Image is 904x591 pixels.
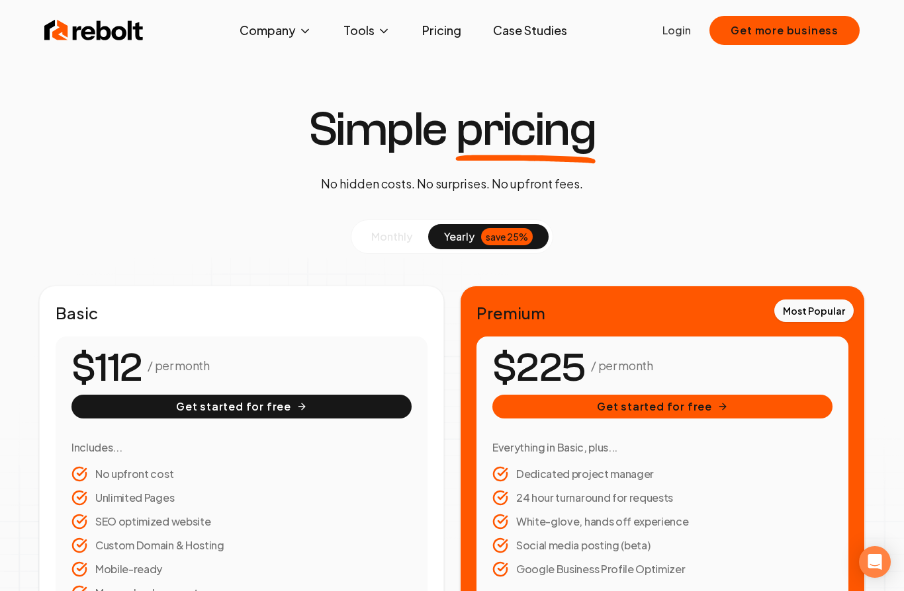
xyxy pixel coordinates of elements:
li: SEO optimized website [71,514,412,530]
p: No hidden costs. No surprises. No upfront fees. [321,175,583,193]
a: Case Studies [482,17,578,44]
a: Login [662,22,691,38]
li: Custom Domain & Hosting [71,537,412,553]
span: yearly [444,229,475,245]
span: monthly [371,229,412,243]
button: Get started for free [71,395,412,418]
h3: Everything in Basic, plus... [492,440,833,455]
div: Open Intercom Messenger [859,546,891,578]
button: Company [229,17,322,44]
h2: Premium [476,302,848,323]
li: White-glove, hands off experience [492,514,833,530]
li: Mobile-ready [71,561,412,577]
li: No upfront cost [71,466,412,482]
li: Unlimited Pages [71,490,412,506]
number-flow-react: $112 [71,338,142,398]
div: save 25% [481,228,533,245]
a: Pricing [412,17,472,44]
button: Tools [333,17,401,44]
img: Rebolt Logo [44,17,144,44]
button: Get more business [709,16,860,45]
p: / per month [591,356,653,375]
li: 24 hour turnaround for requests [492,490,833,506]
button: Get started for free [492,395,833,418]
number-flow-react: $225 [492,338,586,398]
button: yearlysave 25% [428,224,549,249]
li: Dedicated project manager [492,466,833,482]
p: / per month [148,356,209,375]
li: Social media posting (beta) [492,537,833,553]
div: Most Popular [774,299,854,322]
h3: Includes... [71,440,412,455]
li: Google Business Profile Optimizer [492,561,833,577]
h2: Basic [56,302,428,323]
span: pricing [456,106,596,153]
h1: Simple [308,106,596,153]
button: monthly [355,224,428,249]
